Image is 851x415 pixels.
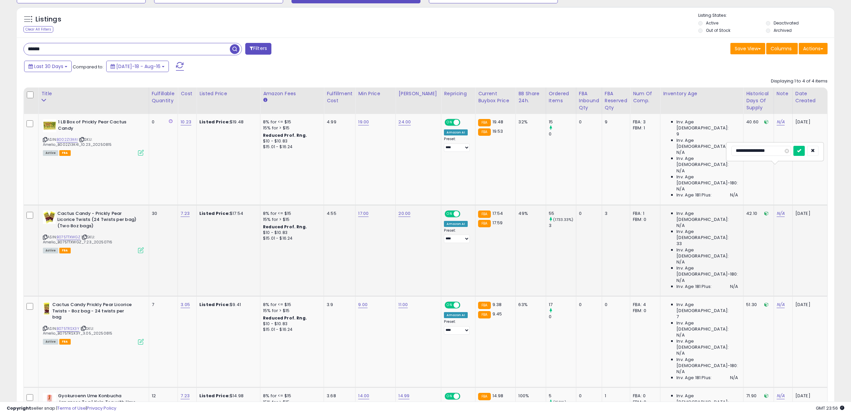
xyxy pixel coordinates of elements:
[777,119,785,125] a: N/A
[676,174,738,186] span: Inv. Age [DEMOGRAPHIC_DATA]-180:
[676,302,738,314] span: Inv. Age [DEMOGRAPHIC_DATA]:
[549,302,576,308] div: 17
[478,393,490,400] small: FBA
[795,393,822,399] div: [DATE]
[676,223,684,229] span: N/A
[59,150,71,156] span: FBA
[263,211,319,217] div: 8% for <= $15
[152,393,173,399] div: 12
[398,393,409,399] a: 14.99
[398,301,408,308] a: 11.00
[444,319,470,335] div: Preset:
[446,394,454,399] span: ON
[199,301,230,308] b: Listed Price:
[605,393,625,399] div: 1
[676,186,684,192] span: N/A
[444,221,467,227] div: Amazon AI
[493,220,503,226] span: 17.59
[633,399,655,405] div: FBM: 0
[478,128,490,136] small: FBA
[43,302,51,315] img: 41R0jfCmJJL._SL40_.jpg
[181,301,190,308] a: 3.05
[263,144,319,150] div: $15.01 - $16.24
[263,399,319,405] div: 15% for > $15
[676,314,679,320] span: 7
[327,119,350,125] div: 4.99
[579,302,597,308] div: 0
[676,259,684,265] span: N/A
[553,400,566,405] small: (150%)
[7,405,116,412] div: seller snap | |
[263,125,319,131] div: 15% for > $15
[774,27,792,33] label: Archived
[633,302,655,308] div: FBA: 4
[605,211,625,217] div: 3
[706,27,730,33] label: Out of Stock
[59,248,71,253] span: FBA
[181,119,191,125] a: 10.23
[493,128,503,134] span: 19.53
[676,338,738,350] span: Inv. Age [DEMOGRAPHIC_DATA]:
[181,210,190,217] a: 7.23
[444,137,470,152] div: Preset:
[518,119,540,125] div: 32%
[43,211,144,253] div: ASIN:
[199,119,255,125] div: $19.48
[518,211,540,217] div: 49%
[199,302,255,308] div: $9.41
[444,129,467,135] div: Amazon AI
[327,90,352,104] div: Fulfillment Cost
[579,211,597,217] div: 0
[398,210,410,217] a: 20.00
[58,119,139,133] b: 1 LB Box of Prickly Pear Cactus Candy
[676,320,738,332] span: Inv. Age [DEMOGRAPHIC_DATA]:
[327,393,350,399] div: 3.68
[152,90,175,104] div: Fulfillable Quantity
[766,43,798,54] button: Columns
[746,90,771,111] div: Historical Days Of Supply
[478,119,490,126] small: FBA
[263,321,319,327] div: $10 - $10.83
[43,393,56,406] img: 31mnJFIZodL._SL40_.jpg
[676,192,712,198] span: Inv. Age 181 Plus:
[579,90,599,111] div: FBA inbound Qty
[444,312,467,318] div: Amazon AI
[459,211,470,217] span: OFF
[23,26,53,33] div: Clear All Filters
[493,311,502,317] span: 9.45
[7,405,31,411] strong: Copyright
[676,150,684,156] span: N/A
[579,119,597,125] div: 0
[633,211,655,217] div: FBA: 1
[605,119,625,125] div: 9
[478,311,490,318] small: FBA
[152,211,173,217] div: 30
[24,61,72,72] button: Last 30 Days
[263,97,267,103] small: Amazon Fees.
[43,248,58,253] span: All listings currently available for purchase on Amazon
[746,119,769,125] div: 40.60
[358,119,369,125] a: 19.00
[398,119,411,125] a: 24.00
[446,120,454,125] span: ON
[358,393,369,399] a: 14.00
[478,90,513,104] div: Current Buybox Price
[676,156,738,168] span: Inv. Age [DEMOGRAPHIC_DATA]:
[663,90,740,97] div: Inventory Age
[116,63,160,70] span: [DATE]-18 - Aug-16
[549,393,576,399] div: 5
[605,302,625,308] div: 0
[633,217,655,223] div: FBM: 0
[493,119,504,125] span: 19.48
[199,393,230,399] b: Listed Price:
[459,120,470,125] span: OFF
[73,64,104,70] span: Compared to:
[263,302,319,308] div: 8% for <= $15
[459,394,470,399] span: OFF
[493,210,503,217] span: 17.54
[263,132,307,138] b: Reduced Prof. Rng.
[444,90,472,97] div: Repricing
[676,229,738,241] span: Inv. Age [DEMOGRAPHIC_DATA]:
[263,138,319,144] div: $10 - $10.83
[245,43,271,55] button: Filters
